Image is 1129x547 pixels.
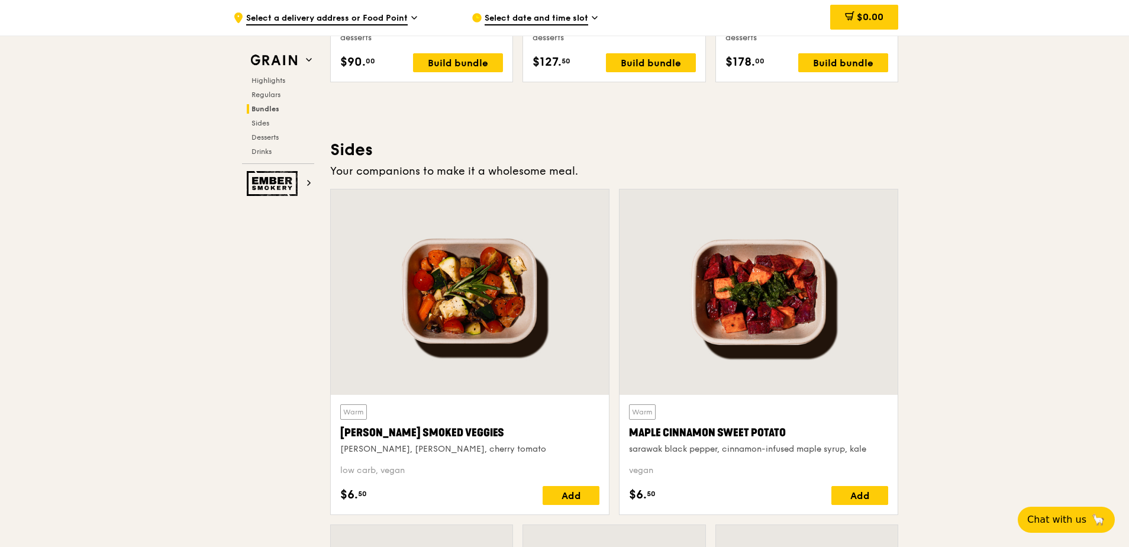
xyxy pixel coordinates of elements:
div: Your companions to make it a wholesome meal. [330,163,898,179]
div: Warm [629,404,656,420]
span: Drinks [251,147,272,156]
span: 50 [562,56,570,66]
div: Warm [340,404,367,420]
span: $178. [725,53,755,71]
span: Bundles [251,105,279,113]
span: Regulars [251,91,280,99]
span: 00 [755,56,765,66]
span: Desserts [251,133,279,141]
span: $90. [340,53,366,71]
img: Grain web logo [247,50,301,71]
div: Maple Cinnamon Sweet Potato [629,424,888,441]
div: Build bundle [606,53,696,72]
span: $0.00 [857,11,883,22]
div: Build bundle [413,53,503,72]
img: Ember Smokery web logo [247,171,301,196]
span: $6. [629,486,647,504]
div: Build bundle [798,53,888,72]
div: [PERSON_NAME], [PERSON_NAME], cherry tomato [340,443,599,455]
span: Highlights [251,76,285,85]
div: Add [543,486,599,505]
span: Select date and time slot [485,12,588,25]
span: Select a delivery address or Food Point [246,12,408,25]
div: [PERSON_NAME] Smoked Veggies [340,424,599,441]
span: 00 [366,56,375,66]
span: 🦙 [1091,513,1105,527]
span: $6. [340,486,358,504]
div: vegan [629,465,888,477]
span: Chat with us [1027,513,1086,527]
h3: Sides [330,139,898,160]
div: Add [831,486,888,505]
span: $127. [533,53,562,71]
span: Sides [251,119,269,127]
button: Chat with us🦙 [1018,507,1115,533]
span: 50 [358,489,367,498]
div: sarawak black pepper, cinnamon-infused maple syrup, kale [629,443,888,455]
div: low carb, vegan [340,465,599,477]
span: 50 [647,489,656,498]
